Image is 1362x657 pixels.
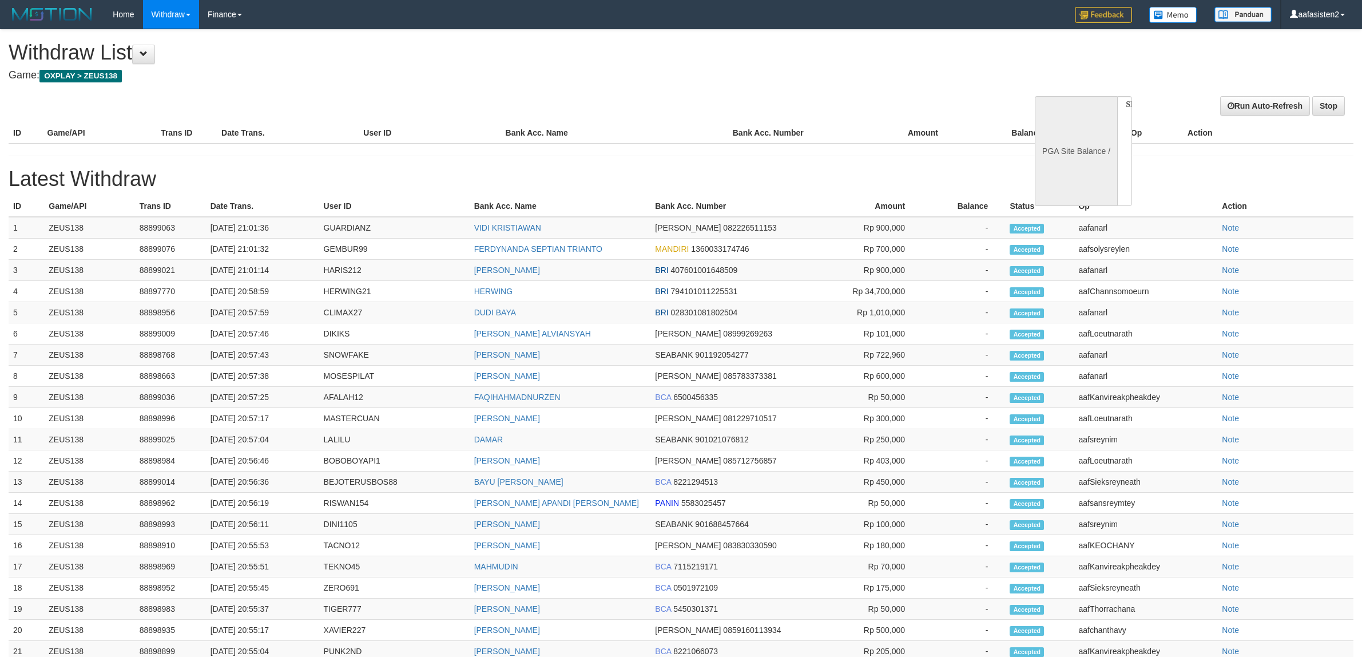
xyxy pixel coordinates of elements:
span: Accepted [1010,287,1044,297]
td: 4 [9,281,44,302]
td: Rp 50,000 [824,387,922,408]
a: [PERSON_NAME] [474,350,540,359]
span: BRI [655,287,668,296]
th: ID [9,196,44,217]
td: ZEUS138 [44,472,134,493]
td: 88899076 [135,239,206,260]
td: aafanarl [1074,366,1217,387]
div: PGA Site Balance / [1035,96,1117,206]
td: [DATE] 20:55:51 [206,556,319,577]
span: SEABANK [655,520,693,529]
h1: Latest Withdraw [9,168,1353,191]
td: CLIMAX27 [319,302,470,323]
span: 407601001648509 [671,266,738,275]
th: User ID [319,196,470,217]
td: 18 [9,577,44,599]
th: Balance [955,122,1059,144]
span: Accepted [1010,499,1044,509]
td: - [922,281,1005,302]
span: BCA [655,477,671,486]
th: Bank Acc. Name [470,196,651,217]
td: - [922,323,1005,345]
th: Action [1217,196,1353,217]
td: [DATE] 20:57:46 [206,323,319,345]
td: 10 [9,408,44,429]
td: aafanarl [1074,217,1217,239]
td: ZERO691 [319,577,470,599]
td: 88898984 [135,450,206,472]
td: aafLoeutnarath [1074,408,1217,429]
td: ZEUS138 [44,514,134,535]
td: - [922,239,1005,260]
a: Note [1222,456,1239,465]
td: 88897770 [135,281,206,302]
td: [DATE] 21:01:14 [206,260,319,281]
td: RISWAN154 [319,493,470,514]
a: [PERSON_NAME] [474,604,540,614]
span: [PERSON_NAME] [655,329,721,338]
td: - [922,217,1005,239]
td: 88898996 [135,408,206,429]
span: BRI [655,308,668,317]
td: [DATE] 20:57:25 [206,387,319,408]
th: User ID [359,122,501,144]
td: aafThorrachana [1074,599,1217,620]
th: Op [1126,122,1183,144]
span: [PERSON_NAME] [655,456,721,465]
a: [PERSON_NAME] [474,520,540,529]
td: 88898952 [135,577,206,599]
td: [DATE] 20:55:17 [206,620,319,641]
span: 085712756857 [723,456,776,465]
td: aafchanthavy [1074,620,1217,641]
img: Button%20Memo.svg [1149,7,1197,23]
td: 6 [9,323,44,345]
a: Note [1222,371,1239,381]
td: Rp 50,000 [824,493,922,514]
span: 6500456335 [673,393,718,402]
td: aafSieksreyneath [1074,577,1217,599]
th: ID [9,122,43,144]
a: [PERSON_NAME] [474,583,540,592]
span: [PERSON_NAME] [655,371,721,381]
a: [PERSON_NAME] [474,541,540,550]
span: 081229710517 [723,414,776,423]
span: Accepted [1010,457,1044,466]
th: Trans ID [135,196,206,217]
td: ZEUS138 [44,599,134,620]
td: 15 [9,514,44,535]
a: [PERSON_NAME] ALVIANSYAH [474,329,591,338]
a: Note [1222,266,1239,275]
td: Rp 50,000 [824,599,922,620]
td: aafKanvireakpheakdey [1074,556,1217,577]
a: Note [1222,435,1239,444]
td: BOBOBOYAPI1 [319,450,470,472]
span: BCA [655,562,671,571]
th: Trans ID [156,122,217,144]
td: ZEUS138 [44,387,134,408]
td: BEJOTERUSBOS88 [319,472,470,493]
span: 08999269263 [723,329,772,338]
td: 88899036 [135,387,206,408]
td: ZEUS138 [44,366,134,387]
td: aafsolysreylen [1074,239,1217,260]
th: Action [1183,122,1353,144]
td: Rp 101,000 [824,323,922,345]
td: - [922,345,1005,366]
a: [PERSON_NAME] [474,371,540,381]
span: Accepted [1010,372,1044,382]
span: [PERSON_NAME] [655,541,721,550]
th: Op [1074,196,1217,217]
td: 11 [9,429,44,450]
td: ZEUS138 [44,239,134,260]
th: Balance [922,196,1005,217]
td: aafKanvireakpheakdey [1074,387,1217,408]
td: - [922,387,1005,408]
td: aafLoeutnarath [1074,450,1217,472]
td: ZEUS138 [44,450,134,472]
td: ZEUS138 [44,323,134,345]
span: Accepted [1010,541,1044,551]
td: - [922,514,1005,535]
td: XAVIER227 [319,620,470,641]
td: 13 [9,472,44,493]
a: Note [1222,287,1239,296]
